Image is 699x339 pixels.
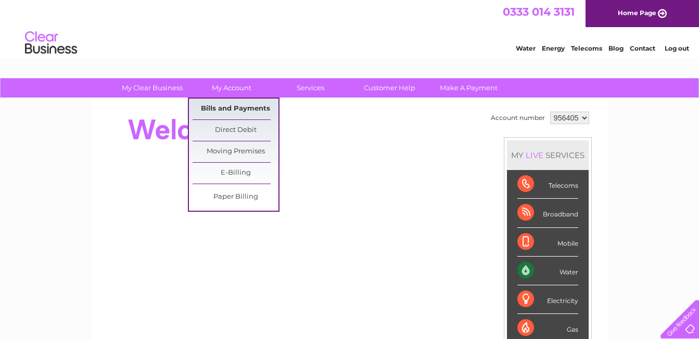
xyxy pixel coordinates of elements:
[516,44,536,52] a: Water
[188,78,274,98] a: My Account
[193,163,278,184] a: E-Billing
[104,6,596,51] div: Clear Business is a trading name of Verastar Limited (registered in [GEOGRAPHIC_DATA] No. 3667643...
[193,120,278,141] a: Direct Debit
[268,78,353,98] a: Services
[665,44,689,52] a: Log out
[426,78,512,98] a: Make A Payment
[571,44,602,52] a: Telecoms
[24,27,78,59] img: logo.png
[517,199,578,227] div: Broadband
[608,44,624,52] a: Blog
[542,44,565,52] a: Energy
[524,150,545,160] div: LIVE
[517,170,578,199] div: Telecoms
[193,141,278,162] a: Moving Premises
[503,5,575,18] a: 0333 014 3131
[507,140,589,170] div: MY SERVICES
[488,109,548,127] td: Account number
[193,187,278,208] a: Paper Billing
[630,44,655,52] a: Contact
[109,78,195,98] a: My Clear Business
[517,285,578,314] div: Electricity
[347,78,433,98] a: Customer Help
[517,257,578,285] div: Water
[193,99,278,119] a: Bills and Payments
[517,228,578,257] div: Mobile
